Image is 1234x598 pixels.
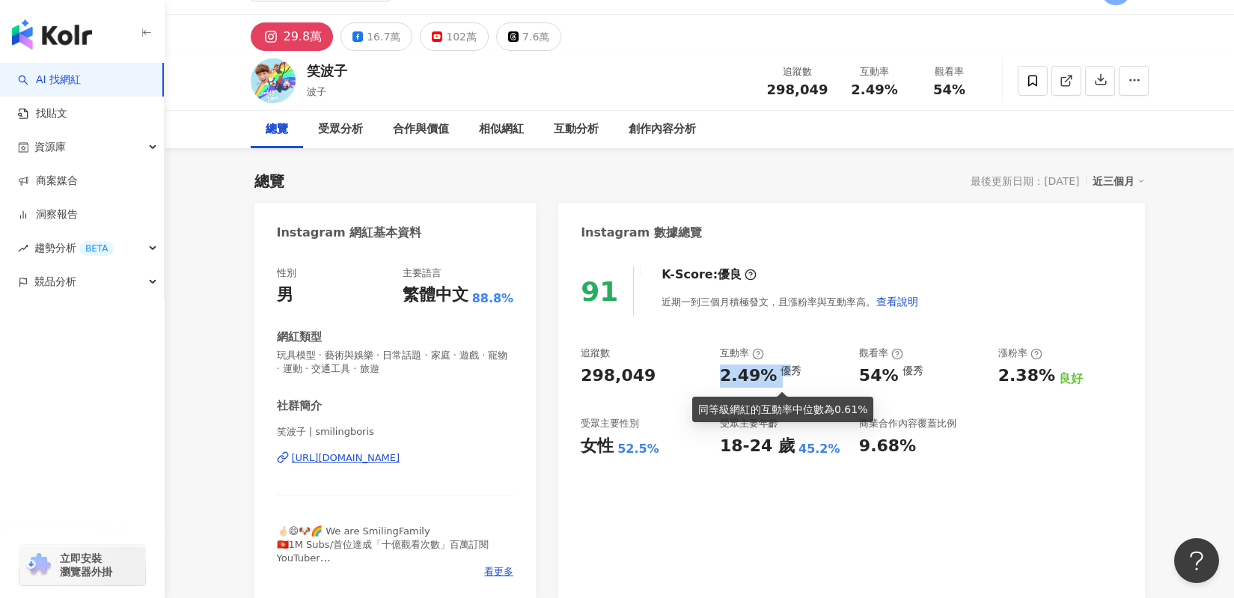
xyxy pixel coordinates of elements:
[933,82,965,97] span: 54%
[277,349,514,376] span: 玩具模型 · 藝術與娛樂 · 日常話題 · 家庭 · 遊戲 · 寵物 · 運動 · 交通工具 · 旅遊
[277,266,296,280] div: 性別
[60,552,112,579] span: 立即安裝 瀏覽器外掛
[277,329,322,345] div: 網紅類型
[718,266,742,283] div: 優良
[581,417,639,430] div: 受眾主要性別
[307,86,326,97] span: 波子
[403,284,468,307] div: 繁體中文
[277,225,422,241] div: Instagram 網紅基本資料
[18,73,81,88] a: searchAI 找網紅
[629,120,696,138] div: 創作內容分析
[340,22,412,51] button: 16.7萬
[876,287,919,317] button: 查看說明
[581,364,656,388] div: 298,049
[851,82,897,97] span: 2.49%
[581,225,702,241] div: Instagram 數據總覽
[403,266,442,280] div: 主要語言
[720,417,778,430] div: 受眾主要年齡
[254,171,284,192] div: 總覽
[446,26,477,47] div: 102萬
[19,545,145,585] a: chrome extension立即安裝 瀏覽器外掛
[876,296,918,308] span: 查看說明
[24,553,53,577] img: chrome extension
[767,64,828,79] div: 追蹤數
[846,64,903,79] div: 互動率
[998,347,1042,360] div: 漲粉率
[277,425,514,439] span: 笑波子 | smilingboris
[34,130,66,164] span: 資源庫
[1174,538,1219,583] iframe: Help Scout Beacon - Open
[902,364,923,376] div: 優秀
[859,347,903,360] div: 觀看率
[79,241,114,256] div: BETA
[522,26,549,47] div: 7.6萬
[18,174,78,189] a: 商案媒合
[12,19,92,49] img: logo
[496,22,561,51] button: 7.6萬
[859,435,916,458] div: 9.68%
[720,364,777,388] div: 2.49%
[34,231,114,265] span: 趨勢分析
[277,451,514,465] a: [URL][DOMAIN_NAME]
[581,276,618,307] div: 91
[662,266,757,283] div: K-Score :
[1059,370,1083,387] div: 良好
[266,120,288,138] div: 總覽
[484,565,513,579] span: 看更多
[720,347,764,360] div: 互動率
[277,284,293,307] div: 男
[307,61,347,80] div: 笑波子
[1093,171,1145,191] div: 近三個月
[420,22,489,51] button: 102萬
[554,120,599,138] div: 互動分析
[284,26,323,47] div: 29.8萬
[18,207,78,222] a: 洞察報告
[798,441,840,457] div: 45.2%
[472,290,514,307] span: 88.8%
[292,451,400,465] div: [URL][DOMAIN_NAME]
[698,401,867,418] div: 同等級網紅的互動率中位數為
[662,287,919,317] div: 近期一到三個月積極發文，且漲粉率與互動率高。
[781,364,801,376] div: 優秀
[834,403,867,415] span: 0.61%
[617,441,659,457] div: 52.5%
[367,26,400,47] div: 16.7萬
[921,64,978,79] div: 觀看率
[998,364,1055,388] div: 2.38%
[34,265,76,299] span: 競品分析
[859,417,956,430] div: 商業合作內容覆蓋比例
[251,58,296,103] img: KOL Avatar
[581,435,614,458] div: 女性
[251,22,334,51] button: 29.8萬
[393,120,449,138] div: 合作與價值
[767,82,828,97] span: 298,049
[581,347,610,360] div: 追蹤數
[720,435,795,458] div: 18-24 歲
[479,120,524,138] div: 相似網紅
[318,120,363,138] div: 受眾分析
[18,243,28,254] span: rise
[277,398,322,414] div: 社群簡介
[859,364,899,388] div: 54%
[18,106,67,121] a: 找貼文
[971,175,1079,187] div: 最後更新日期：[DATE]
